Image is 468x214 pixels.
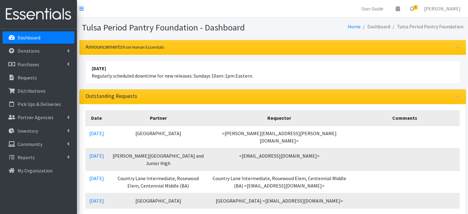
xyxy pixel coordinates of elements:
[82,22,270,33] h1: Tulsa Period Pantry Foundation - Dashboard
[209,193,350,208] td: [GEOGRAPHIC_DATA] <[EMAIL_ADDRESS][DOMAIN_NAME]>
[89,175,104,181] a: [DATE]
[2,138,74,150] a: Community
[414,5,418,10] span: 4
[209,171,350,193] td: Country Lane Intermediate, Rosewood Elem, Centennial Middle (BA) <[EMAIL_ADDRESS][DOMAIN_NAME]>
[18,48,40,54] p: Donations
[18,88,46,94] p: Distributions
[18,128,38,134] p: Inventory
[2,111,74,123] a: Partner Agencies
[122,44,164,50] small: from Human Essentials
[92,65,106,71] strong: [DATE]
[89,130,104,136] a: [DATE]
[86,44,164,50] h3: Announcements
[18,101,61,107] p: Pick Ups & Deliveries
[2,31,74,44] a: Dashboard
[390,22,463,31] li: Tulsa Period Pantry Foundation
[2,58,74,71] a: Purchases
[108,126,209,148] td: [GEOGRAPHIC_DATA]
[18,34,40,41] p: Dashboard
[2,125,74,137] a: Inventory
[2,151,74,164] a: Reports
[89,198,104,204] a: [DATE]
[2,71,74,84] a: Requests
[18,75,37,81] p: Requests
[2,4,74,25] img: HumanEssentials
[89,153,104,159] a: [DATE]
[348,23,361,30] a: Home
[2,45,74,57] a: Donations
[209,148,350,171] td: <[EMAIL_ADDRESS][DOMAIN_NAME]>
[86,61,460,83] li: Regularly scheduled downtime for new releases: Sundays 10am-1pm Eastern.
[209,126,350,148] td: <[PERSON_NAME][EMAIL_ADDRESS][PERSON_NAME][DOMAIN_NAME]>
[86,110,108,126] th: Date
[361,22,390,31] li: Dashboard
[356,2,388,15] a: User Guide
[2,164,74,177] a: My Organization
[108,110,209,126] th: Partner
[108,193,209,208] td: [GEOGRAPHIC_DATA]
[108,148,209,171] td: [PERSON_NAME][GEOGRAPHIC_DATA] and Junior High
[18,168,53,174] p: My Organization
[18,141,42,147] p: Community
[350,110,460,126] th: Comments
[2,85,74,97] a: Distributions
[18,154,35,160] p: Reports
[405,2,419,15] a: 4
[18,61,39,67] p: Purchases
[108,171,209,193] td: Country Lane Intermediate, Rosewood Elem, Centennial Middle (BA)
[86,93,137,99] h3: Outstanding Requests
[2,98,74,110] a: Pick Ups & Deliveries
[18,114,54,120] p: Partner Agencies
[209,110,350,126] th: Requestor
[419,2,466,15] a: [PERSON_NAME]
